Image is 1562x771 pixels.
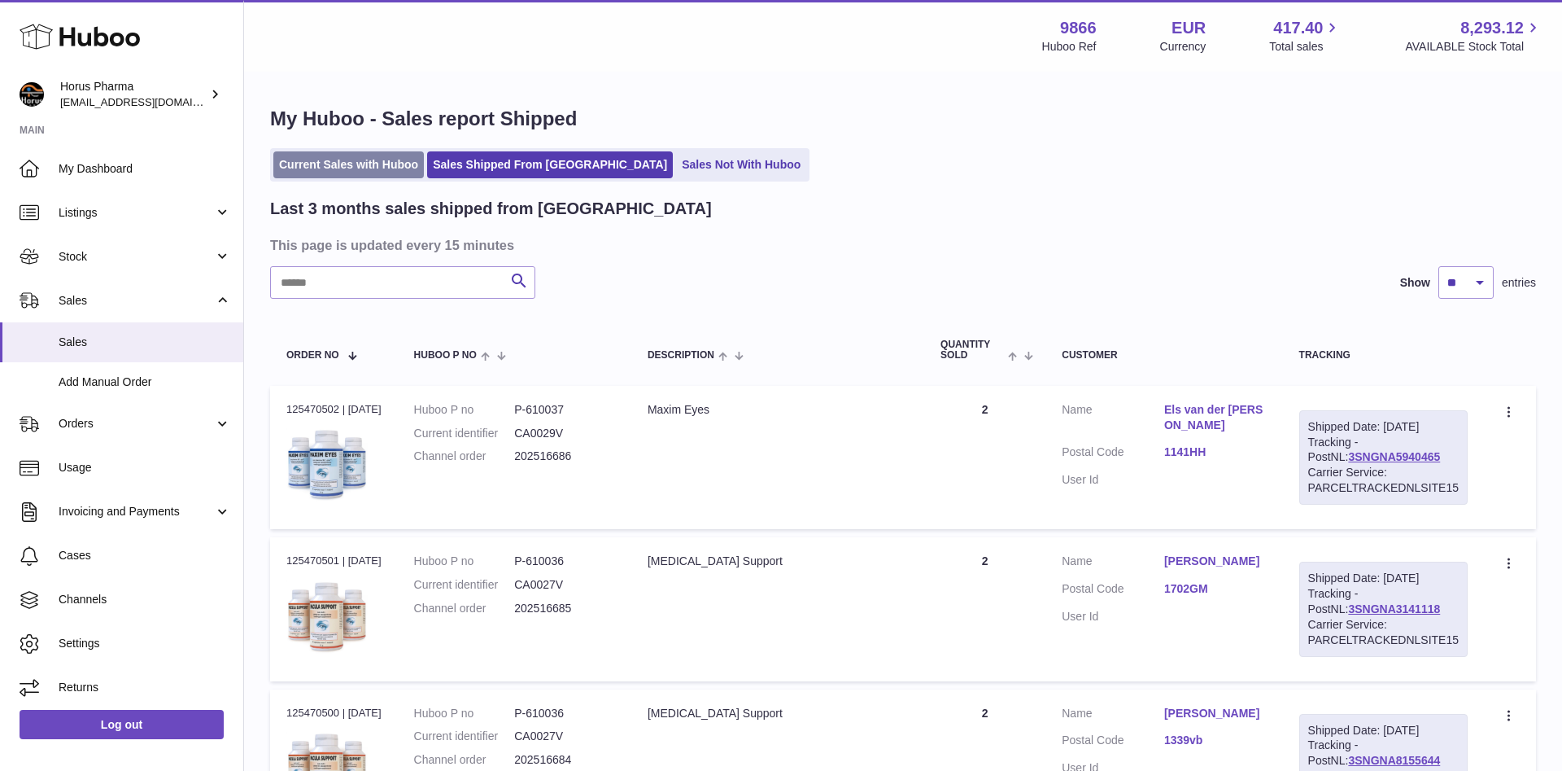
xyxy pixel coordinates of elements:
dt: Postal Code [1062,581,1164,601]
dt: Name [1062,554,1164,573]
td: 2 [924,386,1045,529]
div: Shipped Date: [DATE] [1308,419,1459,435]
a: 1339vb [1164,733,1267,748]
div: Horus Pharma [60,79,207,110]
a: Current Sales with Huboo [273,151,424,178]
a: 3SNGNA8155644 [1348,754,1440,767]
div: 125470500 | [DATE] [286,706,382,721]
span: entries [1502,275,1536,291]
a: 8,293.12 AVAILABLE Stock Total [1405,17,1542,55]
dd: P-610036 [514,706,615,721]
span: My Dashboard [59,161,231,177]
td: 2 [924,537,1045,681]
span: Stock [59,249,214,265]
a: 1141HH [1164,445,1267,460]
div: Huboo Ref [1042,39,1097,55]
span: [EMAIL_ADDRESS][DOMAIN_NAME] [60,95,239,108]
span: 417.40 [1273,17,1323,39]
dd: 202516686 [514,449,615,464]
dd: CA0027V [514,729,615,744]
dt: Name [1062,706,1164,725]
dd: 202516684 [514,752,615,768]
dt: Channel order [414,601,515,616]
h3: This page is updated every 15 minutes [270,236,1532,254]
span: Listings [59,205,214,221]
a: 3SNGNA5940465 [1348,450,1440,463]
dt: Huboo P no [414,402,515,418]
dt: User Id [1062,472,1164,488]
span: Sales [59,335,231,350]
a: 417.40 Total sales [1269,17,1342,55]
span: Total sales [1269,39,1342,55]
span: Invoicing and Payments [59,504,214,519]
dd: P-610037 [514,402,615,418]
img: 1669904909.jpg [286,422,368,503]
img: 1669904862.jpg [286,574,368,655]
h2: Last 3 months sales shipped from [GEOGRAPHIC_DATA] [270,198,712,220]
span: Returns [59,680,231,695]
div: 125470502 | [DATE] [286,402,382,417]
div: Tracking - PostNL: [1299,562,1468,656]
span: Huboo P no [414,350,477,361]
img: info@horus-pharma.nl [20,82,44,107]
a: Els van der [PERSON_NAME] [1164,402,1267,433]
dd: CA0029V [514,426,615,441]
div: Maxim Eyes [648,402,908,418]
span: Orders [59,416,214,431]
dt: Postal Code [1062,445,1164,464]
h1: My Huboo - Sales report Shipped [270,106,1536,132]
dt: Channel order [414,449,515,464]
a: 1702GM [1164,581,1267,597]
span: Sales [59,293,214,309]
a: Sales Shipped From [GEOGRAPHIC_DATA] [427,151,673,178]
div: Carrier Service: PARCELTRACKEDNLSITE15 [1308,465,1459,496]
label: Show [1400,275,1430,291]
span: Quantity Sold [940,340,1004,361]
div: Tracking [1299,350,1468,361]
a: [PERSON_NAME] [1164,554,1267,569]
div: [MEDICAL_DATA] Support [648,706,908,721]
div: Customer [1062,350,1266,361]
div: Shipped Date: [DATE] [1308,723,1459,738]
a: [PERSON_NAME] [1164,706,1267,721]
strong: EUR [1171,17,1206,39]
dd: 202516685 [514,601,615,616]
a: Sales Not With Huboo [676,151,806,178]
dd: CA0027V [514,577,615,593]
strong: 9866 [1060,17,1097,39]
dt: Current identifier [414,577,515,593]
div: 125470501 | [DATE] [286,554,382,568]
span: Usage [59,460,231,475]
dt: Huboo P no [414,554,515,569]
span: AVAILABLE Stock Total [1405,39,1542,55]
span: Add Manual Order [59,375,231,390]
span: Settings [59,636,231,651]
dt: Channel order [414,752,515,768]
dd: P-610036 [514,554,615,569]
dt: Name [1062,402,1164,437]
div: [MEDICAL_DATA] Support [648,554,908,569]
span: Order No [286,350,339,361]
dt: Current identifier [414,729,515,744]
span: 8,293.12 [1460,17,1524,39]
div: Shipped Date: [DATE] [1308,571,1459,586]
div: Tracking - PostNL: [1299,410,1468,505]
dt: Current identifier [414,426,515,441]
div: Carrier Service: PARCELTRACKEDNLSITE15 [1308,617,1459,648]
a: 3SNGNA3141118 [1348,602,1440,615]
span: Cases [59,548,231,563]
dt: Postal Code [1062,733,1164,752]
span: Description [648,350,714,361]
a: Log out [20,710,224,739]
span: Channels [59,592,231,607]
dt: Huboo P no [414,706,515,721]
div: Currency [1160,39,1206,55]
dt: User Id [1062,609,1164,624]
